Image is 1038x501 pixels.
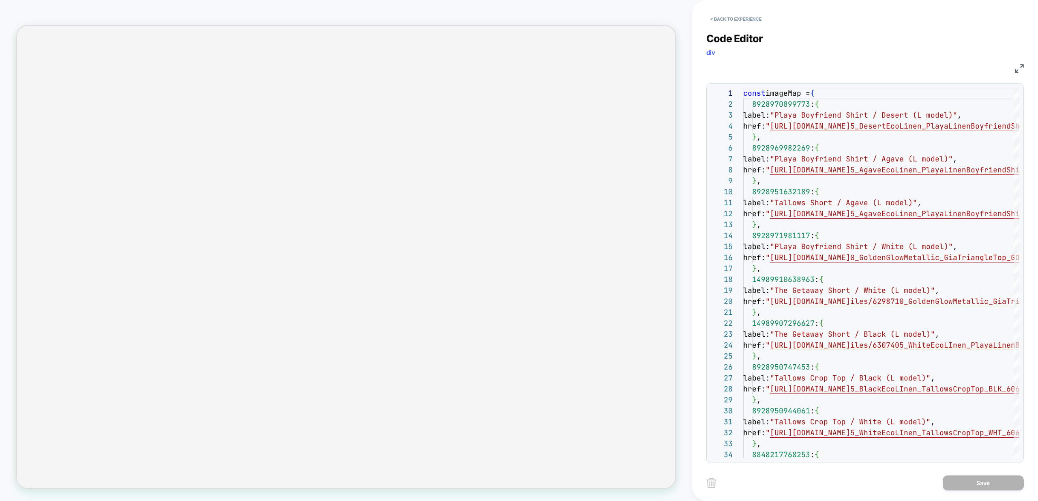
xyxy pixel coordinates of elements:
div: 27 [711,372,733,383]
div: 13 [711,219,733,230]
span: , [757,395,761,404]
span: } [752,395,757,404]
span: "The Getaway Short / Black (L model)" [770,329,935,339]
div: 6 [711,142,733,153]
span: "The Getaway Short / White (L model)" [770,286,935,295]
span: , [757,220,761,229]
img: delete [706,478,716,488]
span: "Playa Boyfriend Shirt / Desert (L model)" [770,110,957,120]
span: { [819,275,824,284]
span: href: [743,121,766,131]
div: 34 [711,449,733,460]
span: { [819,318,824,328]
span: href: [743,165,766,174]
span: } [752,176,757,185]
span: : [810,450,815,459]
span: " [766,209,770,218]
span: : [810,99,815,109]
span: " [766,340,770,350]
span: 8928950747453 [752,362,810,372]
span: [URL][DOMAIN_NAME] [770,165,850,174]
div: 2 [711,99,733,110]
span: { [810,88,815,98]
span: 14989907296627 [752,318,815,328]
span: { [815,450,819,459]
span: : [810,362,815,372]
div: 7 [711,153,733,164]
span: " [766,384,770,393]
div: 29 [711,394,733,405]
span: Code Editor [706,32,763,45]
span: } [752,264,757,273]
div: 4 [711,120,733,131]
span: label: [743,286,770,295]
span: [URL][DOMAIN_NAME] [770,384,850,393]
span: 8928971981117 [752,231,810,240]
div: 18 [711,274,733,285]
div: 15 [711,241,733,252]
span: label: [743,373,770,383]
div: 23 [711,329,733,340]
span: 8928970899773 [752,99,810,109]
span: , [935,329,939,339]
span: , [917,198,922,207]
span: href: [743,384,766,393]
span: 8848217768253 [752,450,810,459]
span: , [757,264,761,273]
div: 17 [711,263,733,274]
span: } [752,351,757,361]
span: 14989910638963 [752,275,815,284]
div: 32 [711,427,733,438]
span: } [752,307,757,317]
span: [URL][DOMAIN_NAME] [770,340,850,350]
span: , [957,110,962,120]
span: } [752,132,757,142]
span: { [815,143,819,153]
span: "Playa Boyfriend Shirt / White (L model)" [770,242,953,251]
div: 33 [711,438,733,449]
span: " [766,121,770,131]
div: 9 [711,175,733,186]
span: 8928969982269 [752,143,810,153]
span: label: [743,242,770,251]
span: { [815,99,819,109]
span: , [757,307,761,317]
span: "Tallows Crop Top / Black (L model)" [770,373,931,383]
span: : [815,318,819,328]
span: : [810,143,815,153]
span: label: [743,417,770,426]
span: { [815,187,819,196]
span: : [815,275,819,284]
span: label: [743,329,770,339]
span: , [757,176,761,185]
span: , [935,286,939,295]
span: : [810,231,815,240]
span: "Tallows Crop Top / White (L model)" [770,417,931,426]
span: "Tallows Short / Agave (L model)" [770,198,917,207]
span: " [766,253,770,262]
img: fullscreen [1015,64,1024,73]
div: 14 [711,230,733,241]
div: 24 [711,340,733,350]
span: , [953,154,957,163]
div: 16 [711,252,733,263]
div: 25 [711,350,733,361]
span: label: [743,198,770,207]
span: { [815,231,819,240]
span: [URL][DOMAIN_NAME] [770,209,850,218]
span: , [931,373,935,383]
span: [URL][DOMAIN_NAME] [770,297,850,306]
span: 8928951632189 [752,187,810,196]
div: 21 [711,307,733,318]
div: 20 [711,296,733,307]
div: 26 [711,361,733,372]
span: , [953,242,957,251]
span: : [810,187,815,196]
span: "Playa Boyfriend Shirt / Agave (L model)" [770,154,953,163]
div: 3 [711,110,733,120]
span: href: [743,209,766,218]
div: 10 [711,186,733,197]
span: " [766,297,770,306]
div: 22 [711,318,733,329]
span: , [757,439,761,448]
